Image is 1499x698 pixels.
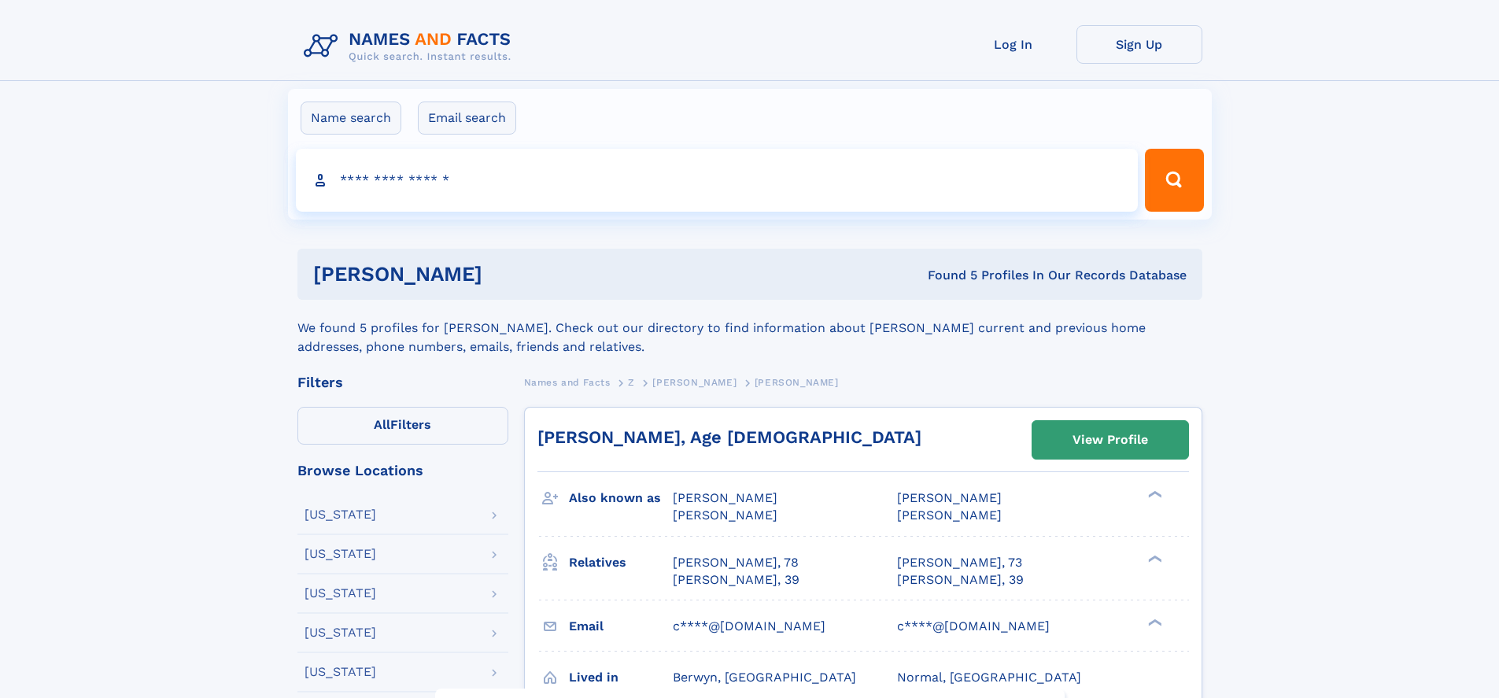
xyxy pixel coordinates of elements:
a: View Profile [1032,421,1188,459]
h1: [PERSON_NAME] [313,264,705,284]
span: [PERSON_NAME] [755,377,839,388]
a: [PERSON_NAME], 73 [897,554,1022,571]
a: Names and Facts [524,372,611,392]
a: Z [628,372,635,392]
button: Search Button [1145,149,1203,212]
input: search input [296,149,1139,212]
div: [US_STATE] [305,587,376,600]
span: [PERSON_NAME] [897,490,1002,505]
h3: Email [569,613,673,640]
div: ❯ [1144,489,1163,500]
span: All [374,417,390,432]
span: Z [628,377,635,388]
span: [PERSON_NAME] [652,377,737,388]
div: We found 5 profiles for [PERSON_NAME]. Check out our directory to find information about [PERSON_... [297,300,1202,356]
a: [PERSON_NAME] [652,372,737,392]
label: Name search [301,102,401,135]
a: [PERSON_NAME], 39 [673,571,799,589]
a: [PERSON_NAME], Age [DEMOGRAPHIC_DATA] [537,427,921,447]
div: ❯ [1144,617,1163,627]
a: [PERSON_NAME], 39 [897,571,1024,589]
div: [US_STATE] [305,666,376,678]
img: Logo Names and Facts [297,25,524,68]
div: ❯ [1144,553,1163,563]
a: Sign Up [1076,25,1202,64]
span: [PERSON_NAME] [897,508,1002,523]
div: View Profile [1073,422,1148,458]
h3: Relatives [569,549,673,576]
span: [PERSON_NAME] [673,490,777,505]
h3: Also known as [569,485,673,511]
div: Browse Locations [297,463,508,478]
h3: Lived in [569,664,673,691]
div: Found 5 Profiles In Our Records Database [705,267,1187,284]
span: Berwyn, [GEOGRAPHIC_DATA] [673,670,856,685]
div: [US_STATE] [305,626,376,639]
label: Email search [418,102,516,135]
span: [PERSON_NAME] [673,508,777,523]
div: Filters [297,375,508,390]
div: [US_STATE] [305,548,376,560]
div: [US_STATE] [305,508,376,521]
a: Log In [951,25,1076,64]
label: Filters [297,407,508,445]
span: Normal, [GEOGRAPHIC_DATA] [897,670,1081,685]
a: [PERSON_NAME], 78 [673,554,799,571]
